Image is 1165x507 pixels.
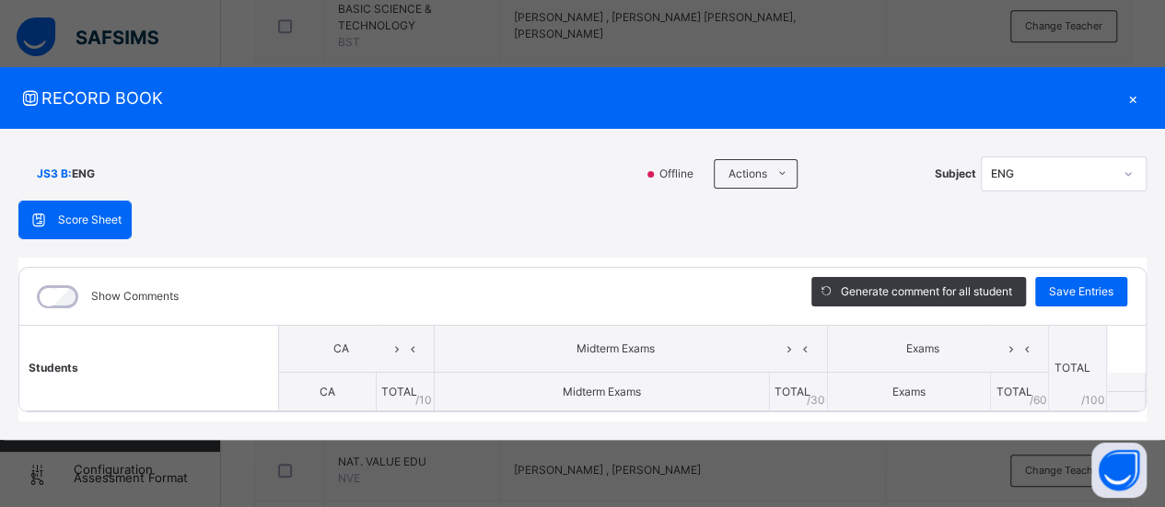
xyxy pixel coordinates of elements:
button: Open asap [1091,443,1147,498]
span: Offline [658,166,705,182]
span: /100 [1080,392,1104,409]
span: Exams [842,340,1004,357]
span: / 30 [807,392,825,409]
span: Subject [935,166,976,182]
span: Midterm Exams [563,385,641,398]
span: JS3 B : [37,166,72,182]
label: Show Comments [91,288,179,305]
span: ENG [72,166,95,182]
span: Midterm Exams [449,340,781,357]
span: Save Entries [1049,283,1113,300]
span: TOTAL [775,385,810,398]
span: / 10 [415,392,432,409]
span: RECORD BOOK [18,86,1119,110]
span: Score Sheet [58,212,122,228]
span: CA [293,340,389,357]
span: Exams [892,385,926,398]
div: × [1119,86,1147,110]
div: ENG [991,166,1113,182]
span: Actions [728,166,767,182]
th: TOTAL [1049,326,1107,411]
span: Generate comment for all student [841,283,1012,300]
span: TOTAL [996,385,1031,398]
span: CA [320,385,335,398]
span: Students [29,361,78,374]
span: / 60 [1029,392,1046,409]
span: TOTAL [381,385,417,398]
